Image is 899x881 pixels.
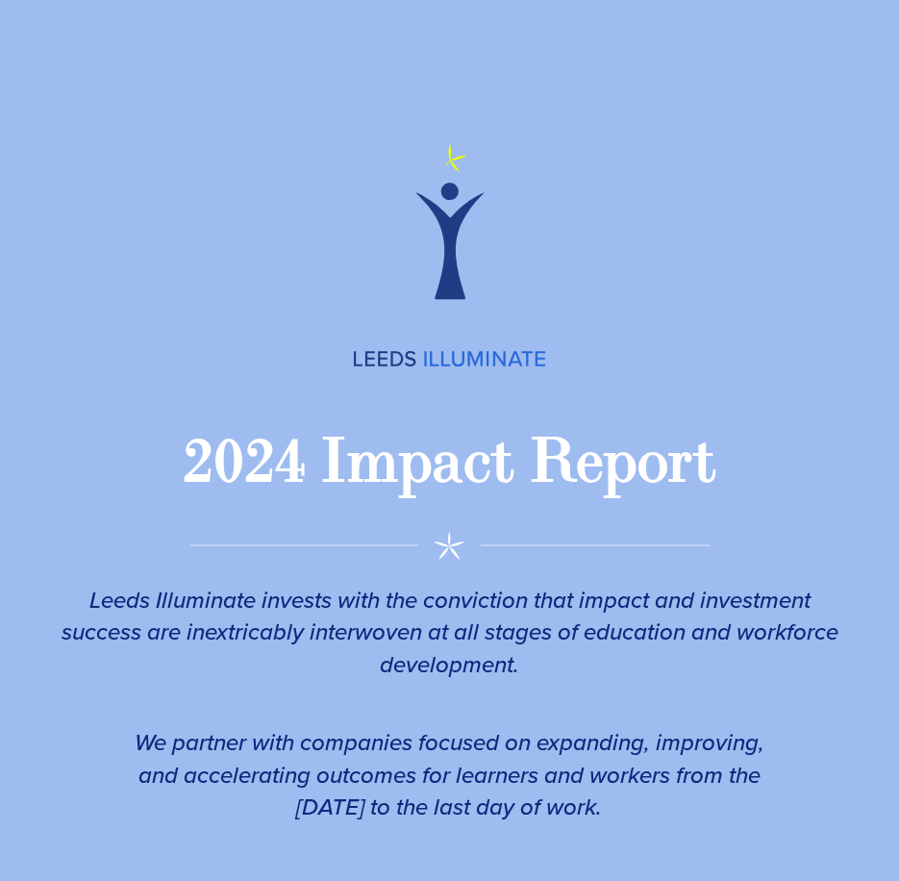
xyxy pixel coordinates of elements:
div: t [692,422,716,502]
div: e [576,422,603,502]
div: 4 [275,422,306,502]
div: R [530,422,576,502]
div: p [398,422,433,502]
div: c [463,422,490,502]
div: p [603,422,637,502]
div: I [321,422,347,502]
em: Leeds Illuminate invests with the conviction that impact and investment success are inextricably ... [62,583,838,682]
div: t [490,422,514,502]
em: We partner with companies focused on expanding, improving, and accelerating outcomes for learners... [135,725,764,824]
div: r [668,422,692,502]
div: o [637,422,668,502]
div: 0 [213,422,244,502]
div: 2 [183,422,213,502]
div: m [347,422,398,502]
div: 2 [244,422,275,502]
div: a [433,422,463,502]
